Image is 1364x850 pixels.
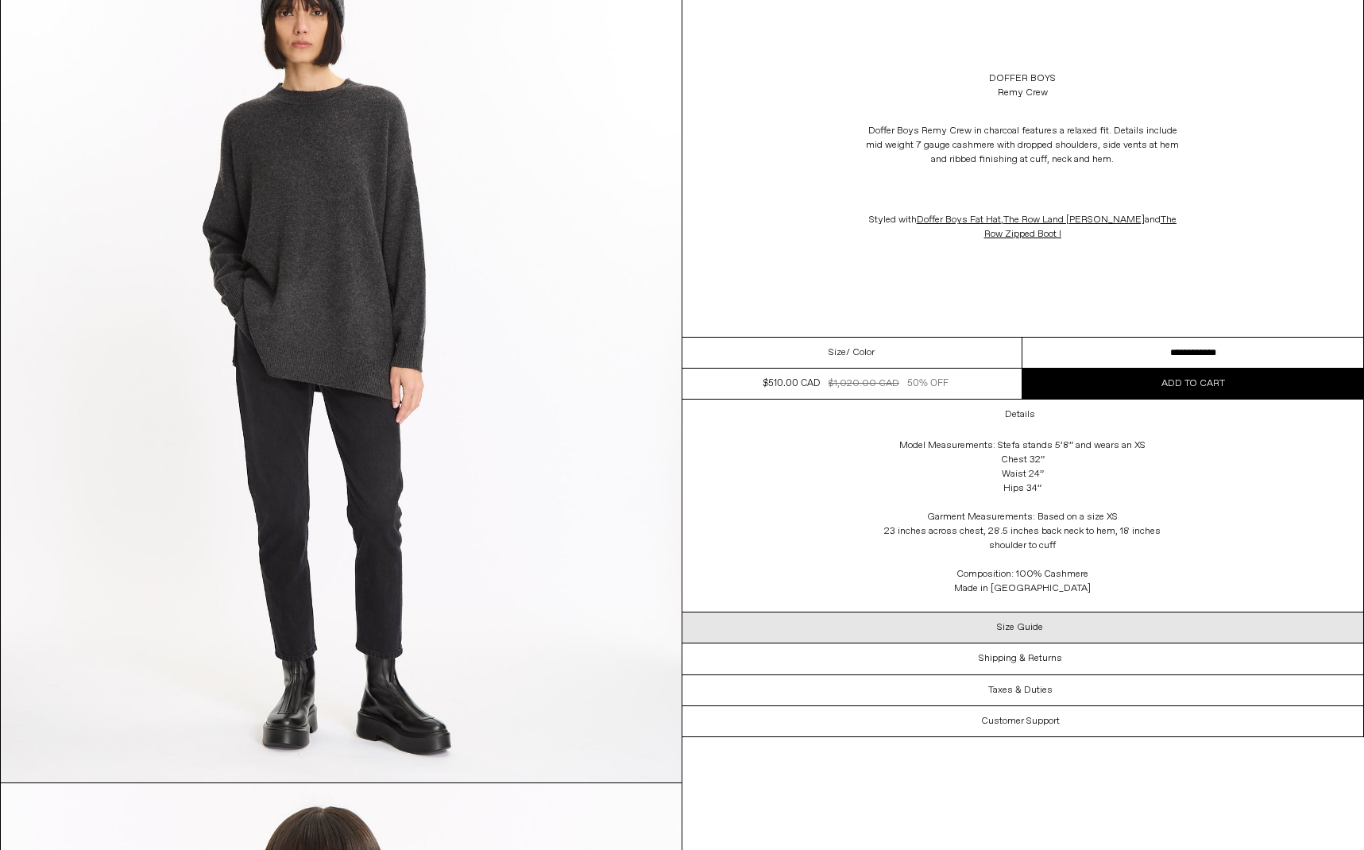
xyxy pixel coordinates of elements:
div: Model Measurements: Stefa stands 5’8” and wears an XS Chest 32” Waist 24” Hips 34” Garment Measur... [864,431,1181,612]
h3: Size Guide [997,622,1043,633]
span: / Color [846,346,875,360]
h3: Customer Support [981,716,1060,727]
h3: Details [1005,409,1035,420]
button: Add to cart [1022,369,1363,399]
a: The Row Land [PERSON_NAME] [1003,214,1145,226]
a: Doffer Boys [989,71,1056,86]
a: Doffer Boys Fat Hat [917,214,1001,226]
span: Size [829,346,846,360]
div: $1,020.00 CAD [829,377,899,391]
div: $510.00 CAD [763,377,820,391]
span: Styled with , and [869,214,1177,241]
h3: Taxes & Duties [988,685,1053,696]
h3: Shipping & Returns [979,653,1062,664]
div: 50% OFF [907,377,949,391]
div: Remy Crew [998,86,1048,100]
span: Add to cart [1161,377,1225,390]
span: Doffer Boys Remy Crew in charcoal features a relaxed fit. Details include mid weight 7 gauge cash... [866,125,1179,166]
